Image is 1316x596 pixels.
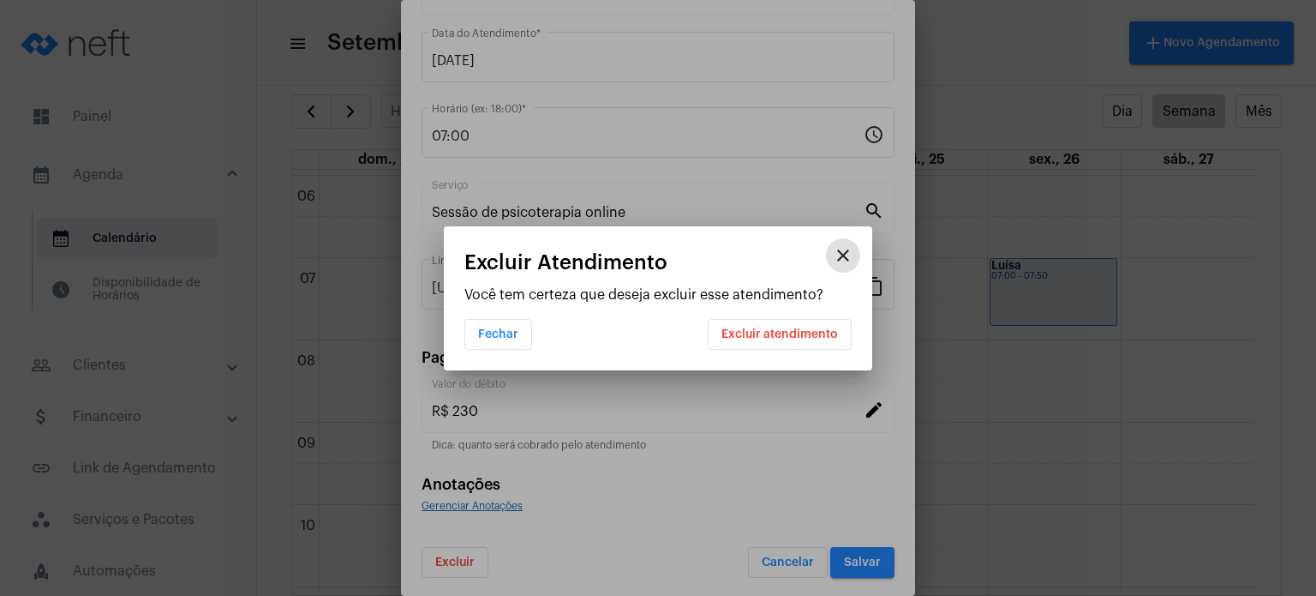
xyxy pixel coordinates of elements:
[833,245,853,266] mat-icon: close
[708,319,852,350] button: Excluir atendimento
[721,328,838,340] span: Excluir atendimento
[478,328,518,340] span: Fechar
[464,287,852,303] p: Você tem certeza que deseja excluir esse atendimento?
[464,319,532,350] button: Fechar
[464,251,667,274] span: Excluir Atendimento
